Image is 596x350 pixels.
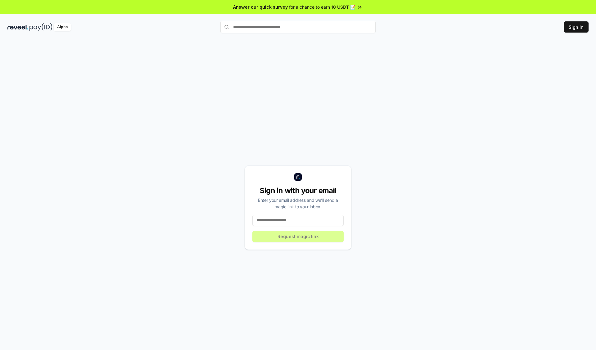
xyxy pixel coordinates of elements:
img: logo_small [294,173,302,181]
img: reveel_dark [7,23,28,31]
div: Alpha [54,23,71,31]
img: pay_id [29,23,52,31]
span: Answer our quick survey [233,4,288,10]
button: Sign In [564,21,589,33]
span: for a chance to earn 10 USDT 📝 [289,4,355,10]
div: Enter your email address and we’ll send a magic link to your inbox. [252,197,344,210]
div: Sign in with your email [252,186,344,196]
